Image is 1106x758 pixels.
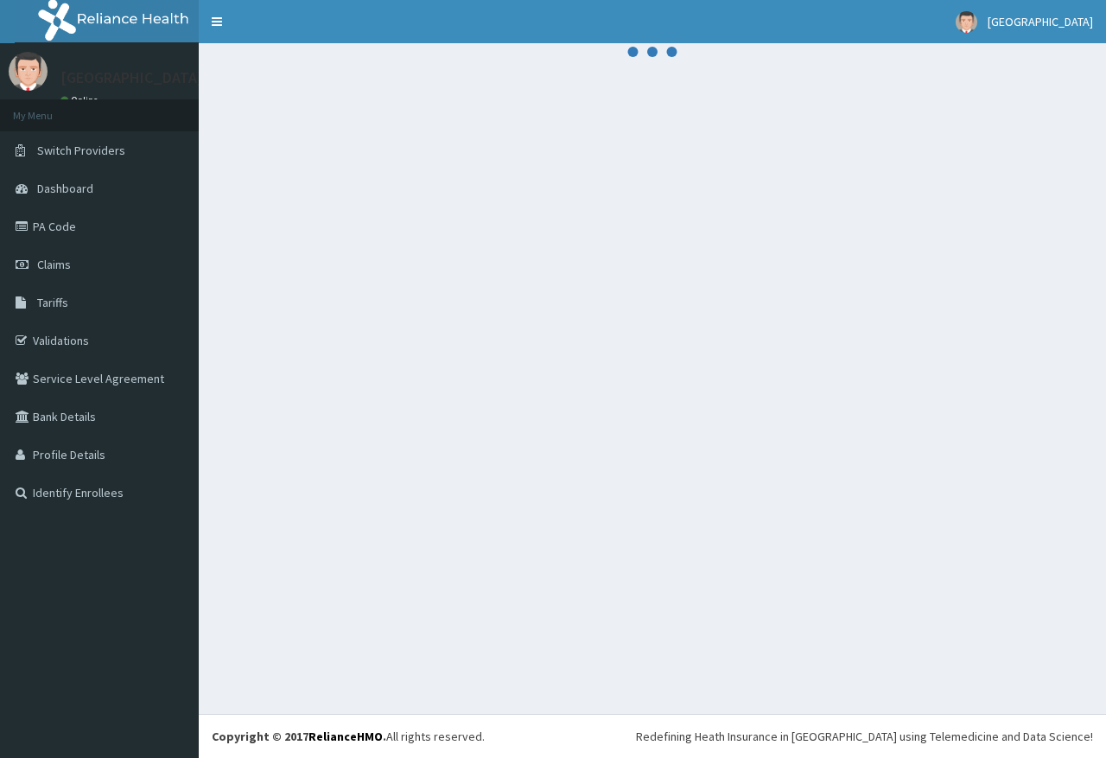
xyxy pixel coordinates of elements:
span: Switch Providers [37,143,125,158]
img: User Image [9,52,48,91]
img: User Image [956,11,977,33]
a: RelianceHMO [308,729,383,744]
footer: All rights reserved. [199,714,1106,758]
a: Online [60,94,102,106]
div: Redefining Heath Insurance in [GEOGRAPHIC_DATA] using Telemedicine and Data Science! [636,728,1093,745]
span: Dashboard [37,181,93,196]
span: Claims [37,257,71,272]
p: [GEOGRAPHIC_DATA] [60,70,203,86]
span: [GEOGRAPHIC_DATA] [988,14,1093,29]
strong: Copyright © 2017 . [212,729,386,744]
svg: audio-loading [626,26,678,78]
span: Tariffs [37,295,68,310]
